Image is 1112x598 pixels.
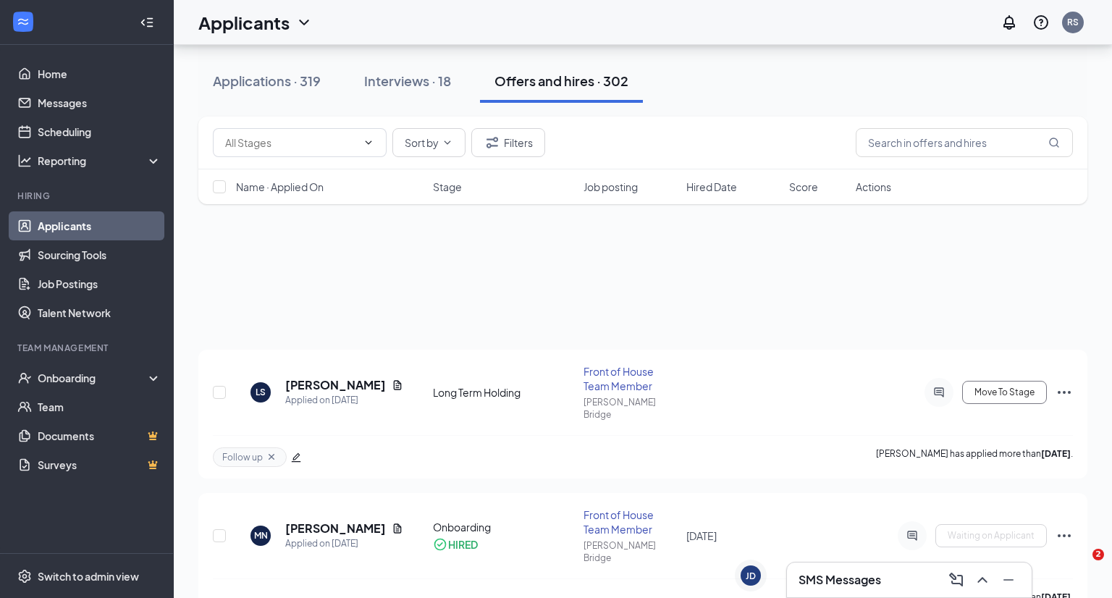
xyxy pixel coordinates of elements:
span: Actions [856,180,891,194]
span: Move To Stage [974,387,1035,397]
p: [PERSON_NAME] has applied more than . [876,447,1073,467]
a: Messages [38,88,161,117]
svg: Document [392,379,403,391]
a: Talent Network [38,298,161,327]
svg: WorkstreamLogo [16,14,30,29]
a: Scheduling [38,117,161,146]
input: Search in offers and hires [856,128,1073,157]
span: Name · Applied On [236,180,324,194]
div: MN [254,529,268,542]
span: Score [789,180,818,194]
svg: MagnifyingGlass [1048,137,1060,148]
div: [PERSON_NAME] Bridge [584,539,678,564]
div: JD [746,570,756,582]
a: Applicants [38,211,161,240]
svg: Settings [17,569,32,584]
span: Waiting on Applicant [948,531,1035,541]
svg: QuestionInfo [1032,14,1050,31]
span: edit [291,452,301,463]
iframe: Intercom live chat [1063,549,1098,584]
div: Long Term Holding [433,385,574,400]
div: Offers and hires · 302 [494,72,628,90]
div: Interviews · 18 [364,72,451,90]
svg: Collapse [140,15,154,30]
button: Move To Stage [962,381,1047,404]
button: Minimize [997,568,1020,591]
span: Sort by [405,138,439,148]
button: ComposeMessage [945,568,968,591]
span: 2 [1092,549,1104,560]
svg: ActiveChat [930,387,948,398]
span: Hired Date [686,180,737,194]
h5: [PERSON_NAME] [285,377,386,393]
button: ChevronUp [971,568,994,591]
div: Onboarding [433,520,574,534]
svg: CheckmarkCircle [433,537,447,552]
button: Sort byChevronDown [392,128,466,157]
svg: ChevronDown [363,137,374,148]
button: Waiting on Applicant [935,524,1047,547]
a: Sourcing Tools [38,240,161,269]
h1: Applicants [198,10,290,35]
a: Home [38,59,161,88]
a: SurveysCrown [38,450,161,479]
span: Stage [433,180,462,194]
svg: Ellipses [1056,384,1073,401]
svg: Analysis [17,153,32,168]
div: Onboarding [38,371,149,385]
h3: SMS Messages [799,572,881,588]
div: LS [256,386,266,398]
svg: Notifications [1001,14,1018,31]
svg: Minimize [1000,571,1017,589]
svg: ChevronDown [442,137,453,148]
b: [DATE] [1041,448,1071,459]
svg: Document [392,523,403,534]
h5: [PERSON_NAME] [285,521,386,536]
div: Hiring [17,190,159,202]
a: Team [38,392,161,421]
a: DocumentsCrown [38,421,161,450]
svg: ActiveChat [903,530,921,542]
div: Applied on [DATE] [285,536,403,551]
svg: ChevronDown [295,14,313,31]
svg: Cross [266,451,277,463]
div: Applied on [DATE] [285,393,403,408]
span: Job posting [584,180,638,194]
div: RS [1067,16,1079,28]
svg: ChevronUp [974,571,991,589]
span: [DATE] [686,529,717,542]
div: Switch to admin view [38,569,139,584]
span: Follow up [222,451,263,463]
input: All Stages [225,135,357,151]
a: Job Postings [38,269,161,298]
svg: Ellipses [1056,527,1073,544]
div: Front of House Team Member [584,364,678,393]
div: HIRED [448,537,478,552]
div: [PERSON_NAME] Bridge [584,396,678,421]
svg: ComposeMessage [948,571,965,589]
div: Team Management [17,342,159,354]
div: Applications · 319 [213,72,321,90]
svg: Filter [484,134,501,151]
svg: UserCheck [17,371,32,385]
div: Reporting [38,153,162,168]
div: Front of House Team Member [584,508,678,536]
button: Filter Filters [471,128,545,157]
